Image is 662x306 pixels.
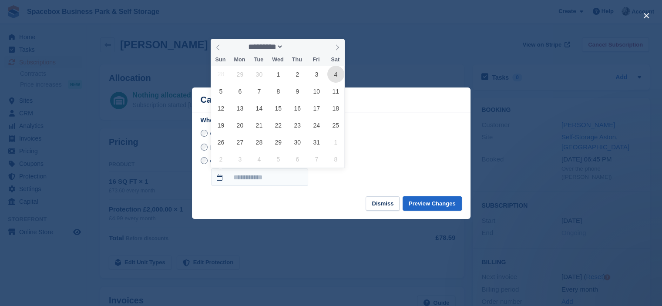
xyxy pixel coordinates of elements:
span: Cancel at end of term - [DATE] [210,130,292,137]
span: September 29, 2025 [232,66,249,83]
button: close [639,9,653,23]
span: Mon [230,57,249,63]
span: October 17, 2025 [308,100,325,117]
span: October 7, 2025 [251,83,268,100]
button: Dismiss [366,196,400,211]
span: Tue [249,57,268,63]
span: October 22, 2025 [270,117,287,134]
span: October 23, 2025 [289,117,306,134]
span: October 12, 2025 [212,100,229,117]
input: Year [283,42,311,51]
span: October 4, 2025 [327,66,344,83]
input: Immediately [201,144,208,151]
span: October 13, 2025 [232,100,249,117]
span: Fri [306,57,326,63]
span: October 1, 2025 [270,66,287,83]
span: October 20, 2025 [232,117,249,134]
span: October 25, 2025 [327,117,344,134]
span: September 30, 2025 [251,66,268,83]
span: October 21, 2025 [251,117,268,134]
span: October 26, 2025 [212,134,229,151]
span: November 4, 2025 [251,151,268,168]
span: October 5, 2025 [212,83,229,100]
span: October 6, 2025 [232,83,249,100]
span: October 28, 2025 [251,134,268,151]
span: October 31, 2025 [308,134,325,151]
span: October 16, 2025 [289,100,306,117]
span: October 11, 2025 [327,83,344,100]
input: On a custom date [211,168,308,186]
span: October 29, 2025 [270,134,287,151]
span: November 3, 2025 [232,151,249,168]
span: Thu [287,57,306,63]
span: October 14, 2025 [251,100,268,117]
span: September 28, 2025 [212,66,229,83]
span: November 5, 2025 [270,151,287,168]
label: When do you want to cancel the subscription? [201,116,462,125]
span: Wed [268,57,287,63]
span: October 30, 2025 [289,134,306,151]
span: November 6, 2025 [289,151,306,168]
span: October 18, 2025 [327,100,344,117]
span: October 27, 2025 [232,134,249,151]
span: November 8, 2025 [327,151,344,168]
span: October 19, 2025 [212,117,229,134]
input: On a custom date [201,157,208,164]
span: Immediately [210,144,242,151]
span: November 2, 2025 [212,151,229,168]
span: October 24, 2025 [308,117,325,134]
span: October 3, 2025 [308,66,325,83]
span: Sun [211,57,230,63]
span: October 15, 2025 [270,100,287,117]
span: October 8, 2025 [270,83,287,100]
span: November 1, 2025 [327,134,344,151]
span: On a custom date [210,158,258,165]
button: Preview Changes [403,196,462,211]
span: October 10, 2025 [308,83,325,100]
p: Cancel Subscription [201,95,285,105]
span: Sat [326,57,345,63]
span: November 7, 2025 [308,151,325,168]
select: Month [245,42,283,51]
span: October 9, 2025 [289,83,306,100]
span: October 2, 2025 [289,66,306,83]
input: Cancel at end of term - [DATE] [201,130,208,137]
